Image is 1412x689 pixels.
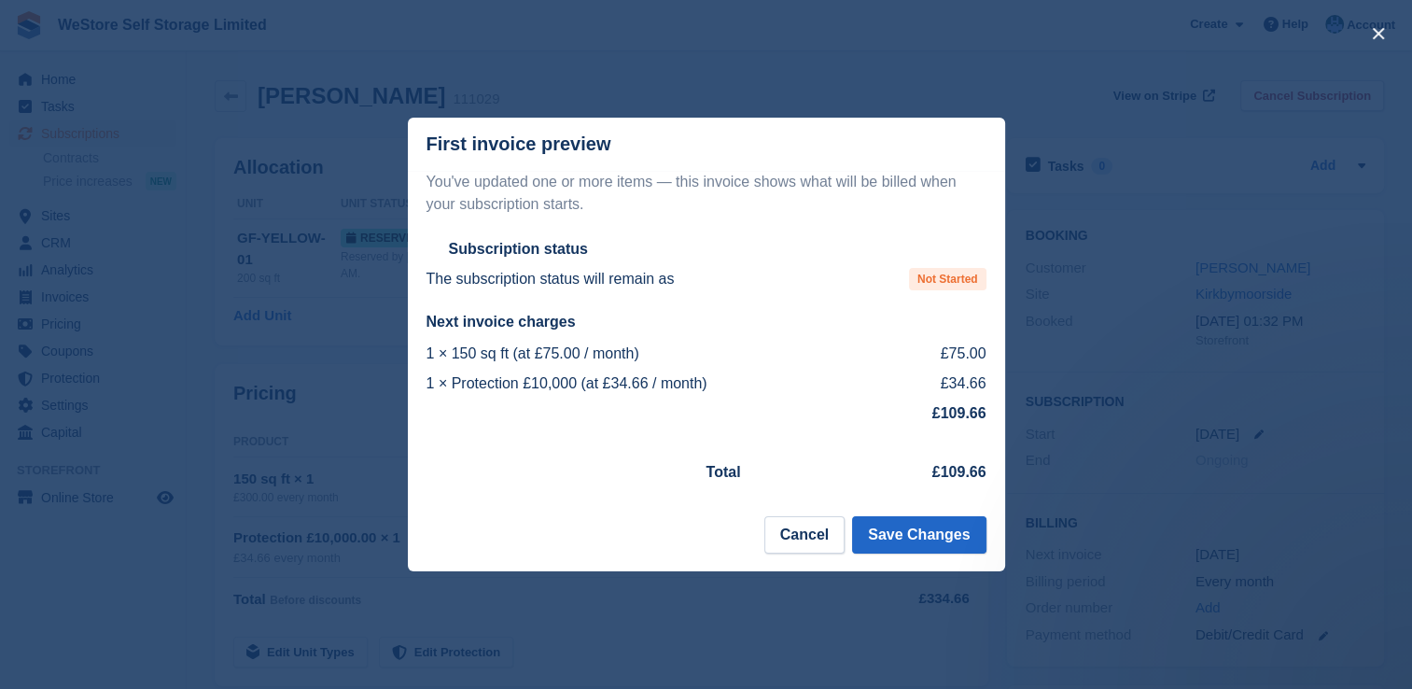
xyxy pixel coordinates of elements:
span: Not Started [909,268,986,290]
h2: Next invoice charges [426,313,986,331]
button: close [1363,19,1393,49]
button: Save Changes [852,516,986,554]
td: £75.00 [908,339,986,369]
strong: £109.66 [932,405,986,421]
td: 1 × 150 sq ft (at £75.00 / month) [426,339,908,369]
h2: Subscription status [449,240,588,259]
p: The subscription status will remain as [426,268,675,290]
p: You've updated one or more items — this invoice shows what will be billed when your subscription ... [426,171,986,216]
p: First invoice preview [426,134,611,155]
td: £34.66 [908,369,986,399]
strong: £109.66 [932,464,986,480]
button: Cancel [764,516,845,554]
strong: Total [706,464,741,480]
td: 1 × Protection £10,000 (at £34.66 / month) [426,369,908,399]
